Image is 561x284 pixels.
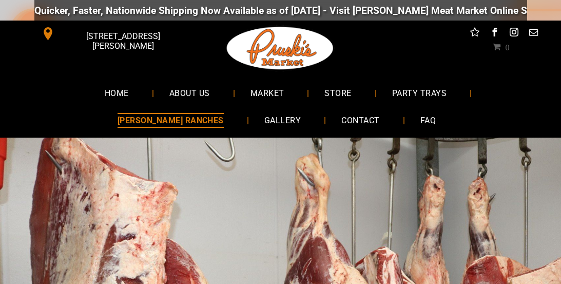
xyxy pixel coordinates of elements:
[488,26,501,42] a: facebook
[326,107,395,134] a: CONTACT
[34,26,191,42] a: [STREET_ADDRESS][PERSON_NAME]
[377,79,462,106] a: PARTY TRAYS
[56,26,189,56] span: [STREET_ADDRESS][PERSON_NAME]
[468,26,481,42] a: Social network
[154,79,225,106] a: ABOUT US
[309,79,366,106] a: STORE
[235,79,300,106] a: MARKET
[249,107,316,134] a: GALLERY
[505,43,509,51] span: 0
[102,107,239,134] a: [PERSON_NAME] RANCHES
[527,26,540,42] a: email
[405,107,451,134] a: FAQ
[89,79,144,106] a: HOME
[225,21,336,76] img: Pruski-s+Market+HQ+Logo2-1920w.png
[507,26,520,42] a: instagram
